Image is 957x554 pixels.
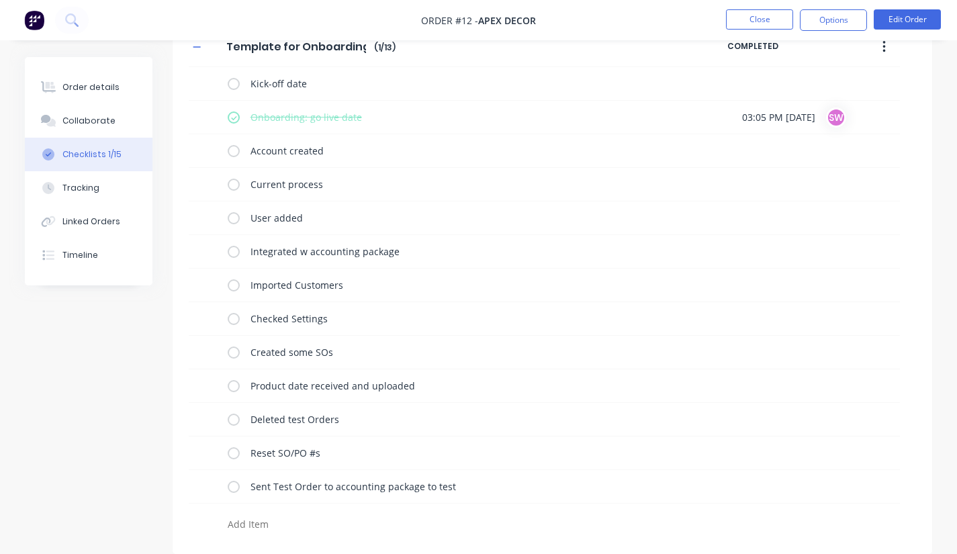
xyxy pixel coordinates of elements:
[245,242,727,261] textarea: Integrated w accounting package
[245,74,727,93] textarea: Kick-off date
[245,410,727,429] textarea: Deleted test Orders
[218,36,374,56] input: Enter Checklist name
[25,104,152,138] button: Collaborate
[245,208,727,228] textarea: User added
[245,376,727,396] textarea: Product date received and uploaded
[726,9,793,30] button: Close
[245,107,727,127] textarea: Onboarding: go live date
[245,477,727,496] textarea: Sent Test Order to accounting package to test
[245,175,727,194] textarea: Current process
[62,81,120,93] div: Order details
[826,107,846,128] div: SW
[478,14,536,27] span: Apex Decor
[62,249,98,261] div: Timeline
[874,9,941,30] button: Edit Order
[25,238,152,272] button: Timeline
[62,148,122,160] div: Checklists 1/15
[245,342,727,362] textarea: Created some SOs
[25,71,152,104] button: Order details
[62,182,99,194] div: Tracking
[25,205,152,238] button: Linked Orders
[742,110,815,124] span: 03:05 PM [DATE]
[25,138,152,171] button: Checklists 1/15
[62,216,120,228] div: Linked Orders
[245,275,727,295] textarea: Imported Customers
[245,443,727,463] textarea: Reset SO/PO #s
[800,9,867,31] button: Options
[421,14,478,27] span: Order #12 -
[374,42,396,54] span: ( 1 / 13 )
[245,141,727,160] textarea: Account created
[727,40,841,52] span: COMPLETED
[245,309,727,328] textarea: Checked Settings
[62,115,116,127] div: Collaborate
[25,171,152,205] button: Tracking
[24,10,44,30] img: Factory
